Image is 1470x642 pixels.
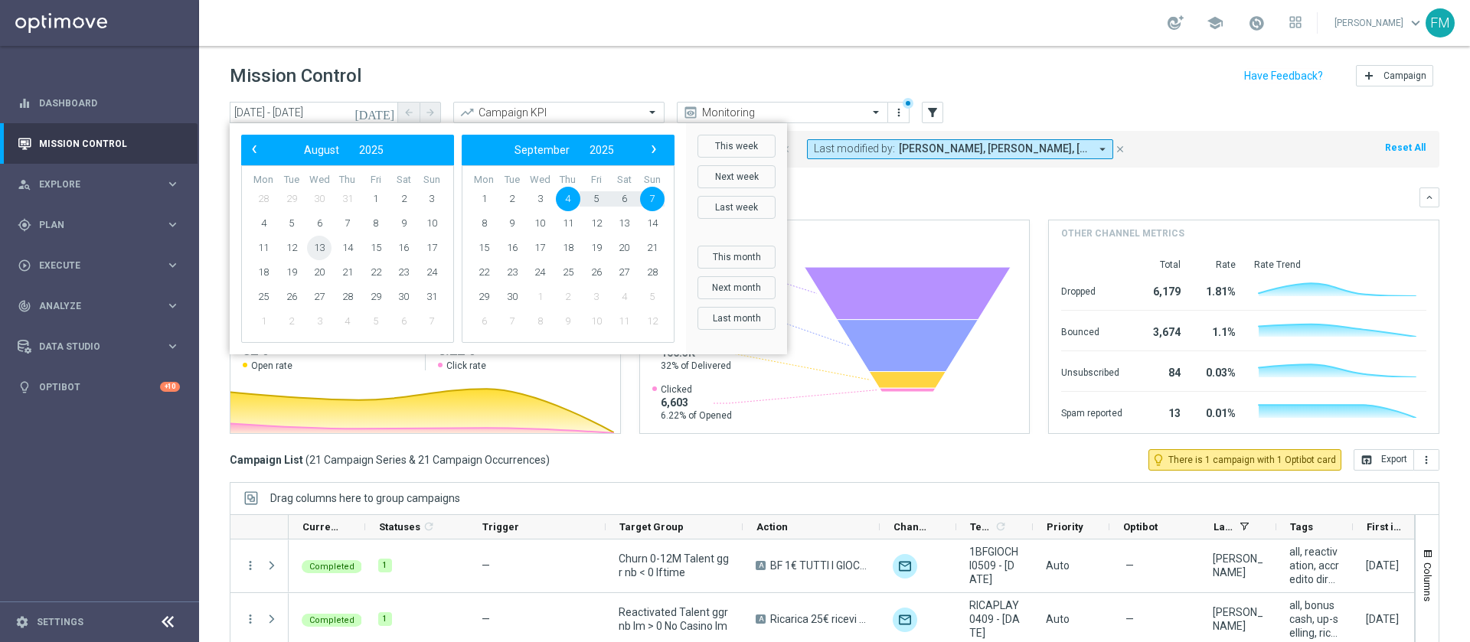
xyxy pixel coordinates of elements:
[612,211,636,236] span: 13
[893,521,930,533] span: Channel
[230,453,550,467] h3: Campaign List
[1199,318,1236,343] div: 1.1%
[1407,15,1424,31] span: keyboard_arrow_down
[1148,449,1341,471] button: lightbulb_outline There is 1 campaign with 1 Optibot card
[612,309,636,334] span: 11
[1061,226,1184,240] h4: Other channel metrics
[612,187,636,211] span: 6
[307,187,332,211] span: 30
[39,83,180,123] a: Dashboard
[1213,605,1263,633] div: Paolo Martiradonna
[304,144,339,156] span: August
[251,260,276,285] span: 18
[969,545,1020,586] span: 1BFGIOCHI0509 - 2025-09-05
[1354,449,1414,471] button: open_in_browser Export
[697,276,776,299] button: Next month
[683,105,698,120] i: preview
[425,107,436,118] i: arrow_forward
[391,187,416,211] span: 2
[1141,359,1181,383] div: 84
[814,142,895,155] span: Last modified by:
[403,107,414,118] i: arrow_back
[619,605,730,633] span: Reactivated Talent ggr nb lm > 0 No Casino lm
[1046,559,1070,572] span: Auto
[697,246,776,269] button: This month
[420,309,444,334] span: 7
[482,613,490,625] span: —
[1199,359,1236,383] div: 0.03%
[1168,453,1336,467] span: There is 1 campaign with 1 Optibot card
[969,598,1020,640] span: RICAPLAY0409 - 2025-09-04
[305,174,334,187] th: weekday
[584,260,609,285] span: 26
[364,285,388,309] span: 29
[420,187,444,211] span: 3
[364,236,388,260] span: 15
[334,174,362,187] th: weekday
[302,559,362,573] colored-tag: Completed
[160,382,180,392] div: +10
[335,285,360,309] span: 28
[505,140,580,160] button: September
[15,615,29,629] i: settings
[1151,453,1165,467] i: lightbulb_outline
[893,106,905,119] i: more_vert
[1207,15,1223,31] span: school
[661,360,731,372] span: 32% of Delivered
[922,102,943,123] button: filter_alt
[17,259,181,272] div: play_circle_outline Execute keyboard_arrow_right
[1125,612,1134,626] span: —
[619,521,684,533] span: Target Group
[1383,70,1426,81] span: Campaign
[556,211,580,236] span: 11
[528,187,552,211] span: 3
[335,236,360,260] span: 14
[640,236,665,260] span: 21
[459,105,475,120] i: trending_up
[302,612,362,627] colored-tag: Completed
[279,309,304,334] span: 2
[1363,70,1375,82] i: add
[1199,278,1236,302] div: 1.81%
[307,211,332,236] span: 6
[1061,278,1122,302] div: Dropped
[546,453,550,467] span: )
[500,187,524,211] span: 2
[1361,454,1373,466] i: open_in_browser
[165,258,180,272] i: keyboard_arrow_right
[899,142,1089,155] span: [PERSON_NAME], [PERSON_NAME], [PERSON_NAME], [PERSON_NAME]
[18,380,31,394] i: lightbulb
[17,138,181,150] div: Mission Control
[309,615,354,625] span: Completed
[1354,453,1439,465] multiple-options-button: Export to CSV
[230,539,289,593] div: Press SPACE to select this row.
[243,612,257,626] button: more_vert
[498,174,527,187] th: weekday
[279,187,304,211] span: 29
[39,123,180,164] a: Mission Control
[446,360,486,372] span: Click rate
[612,260,636,285] span: 27
[391,236,416,260] span: 16
[364,260,388,285] span: 22
[17,381,181,393] button: lightbulb Optibot +10
[1046,613,1070,625] span: Auto
[1115,144,1125,155] i: close
[472,211,496,236] span: 8
[619,552,730,579] span: Churn 0-12M Talent ggr nb < 0 lftime
[500,285,524,309] span: 30
[309,453,546,467] span: 21 Campaign Series & 21 Campaign Occurrences
[18,218,31,232] i: gps_fixed
[39,342,165,351] span: Data Studio
[1141,259,1181,271] div: Total
[390,174,418,187] th: weekday
[17,97,181,109] button: equalizer Dashboard
[378,559,392,572] div: 1
[697,307,776,330] button: Last month
[770,559,867,572] span: BF 1€ TUTTI I GIOCHI
[556,285,580,309] span: 2
[677,102,888,123] ng-select: Monitoring
[1125,559,1134,572] span: —
[1290,521,1313,533] span: Tags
